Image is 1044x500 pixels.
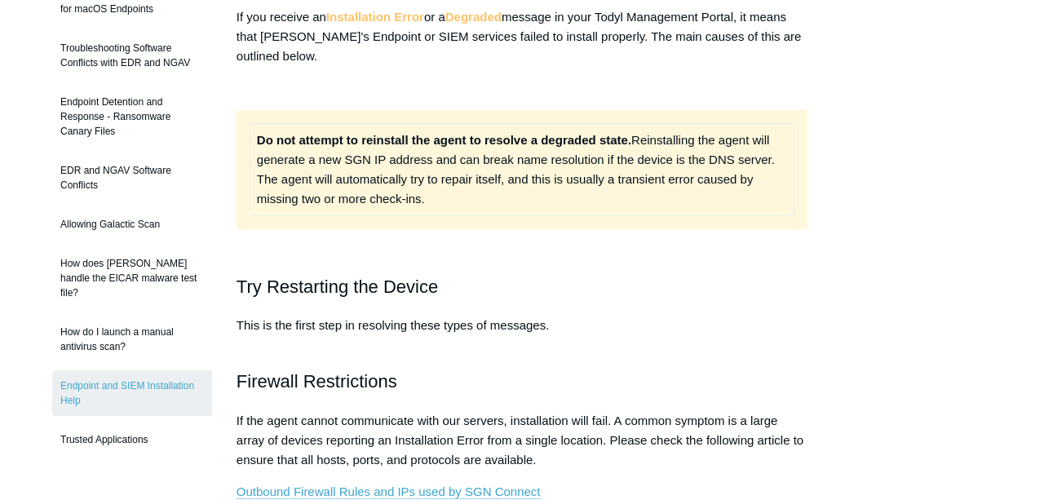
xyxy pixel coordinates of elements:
a: How do I launch a manual antivirus scan? [52,316,212,362]
p: If the agent cannot communicate with our servers, installation will fail. A common symptom is a l... [237,411,807,470]
strong: Degraded [445,10,502,24]
a: Trusted Applications [52,424,212,455]
a: Endpoint Detention and Response - Ransomware Canary Files [52,86,212,147]
h2: Firewall Restrictions [237,367,807,396]
a: EDR and NGAV Software Conflicts [52,155,212,201]
a: How does [PERSON_NAME] handle the EICAR malware test file? [52,248,212,308]
a: Outbound Firewall Rules and IPs used by SGN Connect [237,485,541,499]
p: If you receive an or a message in your Todyl Management Portal, it means that [PERSON_NAME]'s End... [237,7,807,66]
strong: Installation Error [326,10,424,24]
h2: Try Restarting the Device [237,272,807,301]
strong: Do not attempt to reinstall the agent to resolve a degraded state. [257,133,631,147]
a: Endpoint and SIEM Installation Help [52,370,212,416]
a: Allowing Galactic Scan [52,209,212,240]
p: This is the first step in resolving these types of messages. [237,316,807,355]
td: Reinstalling the agent will generate a new SGN IP address and can break name resolution if the de... [250,123,794,215]
a: Troubleshooting Software Conflicts with EDR and NGAV [52,33,212,78]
